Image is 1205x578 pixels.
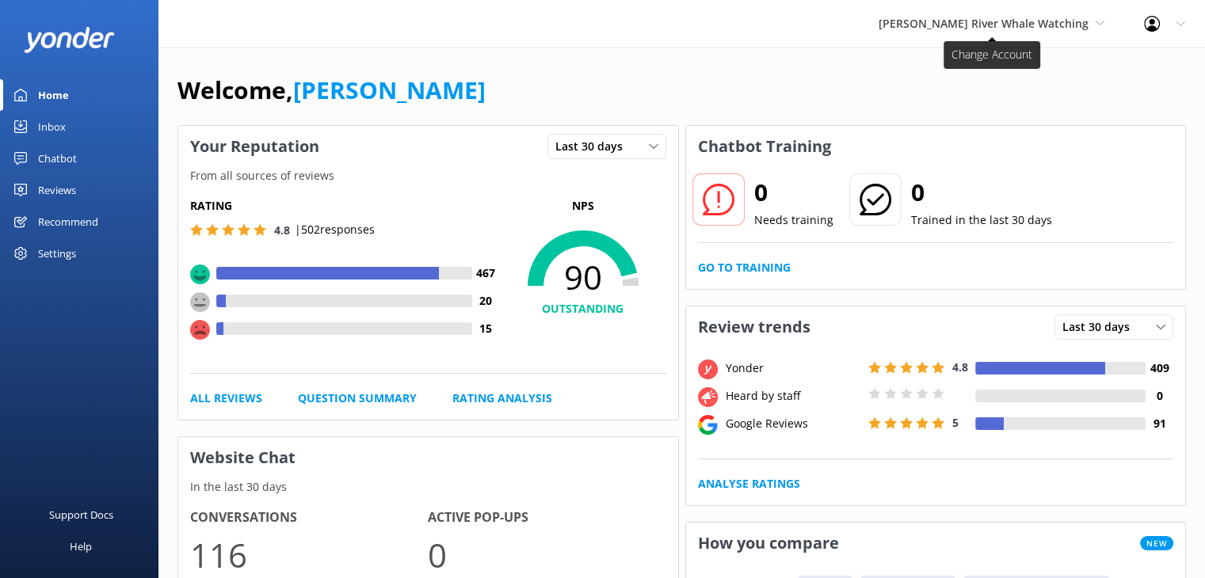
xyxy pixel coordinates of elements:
[722,415,864,432] div: Google Reviews
[178,126,331,167] h3: Your Reputation
[555,138,632,155] span: Last 30 days
[38,238,76,269] div: Settings
[472,292,500,310] h4: 20
[500,300,666,318] h4: OUTSTANDING
[472,264,500,282] h4: 467
[295,221,375,238] p: | 502 responses
[298,390,417,407] a: Question Summary
[70,530,92,562] div: Help
[38,111,66,143] div: Inbox
[472,320,500,337] h4: 15
[274,222,290,238] span: 4.8
[49,499,113,530] div: Support Docs
[952,359,968,375] span: 4.8
[698,259,791,276] a: Go to Training
[722,359,864,377] div: Yonder
[754,211,833,229] p: Needs training
[698,475,800,492] a: Analyse Ratings
[38,79,69,111] div: Home
[686,126,843,167] h3: Chatbot Training
[452,390,552,407] a: Rating Analysis
[1146,415,1173,432] h4: 91
[911,211,1052,229] p: Trained in the last 30 days
[177,71,486,109] h1: Welcome,
[686,523,851,564] h3: How you compare
[911,173,1052,211] h2: 0
[879,16,1089,31] span: [PERSON_NAME] River Whale Watching
[686,306,822,348] h3: Review trends
[293,74,486,106] a: [PERSON_NAME]
[190,390,262,407] a: All Reviews
[428,508,665,528] h4: Active Pop-ups
[722,387,864,405] div: Heard by staff
[38,174,76,206] div: Reviews
[178,167,678,184] p: From all sources of reviews
[500,197,666,215] p: NPS
[38,143,77,174] div: Chatbot
[1062,318,1139,336] span: Last 30 days
[1140,536,1173,550] span: New
[1146,387,1173,405] h4: 0
[1146,359,1173,377] h4: 409
[24,27,115,53] img: yonder-white-logo.png
[38,206,98,238] div: Recommend
[190,508,428,528] h4: Conversations
[178,478,678,496] p: In the last 30 days
[178,437,678,478] h3: Website Chat
[500,257,666,297] span: 90
[952,415,959,430] span: 5
[754,173,833,211] h2: 0
[190,197,500,215] h5: Rating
